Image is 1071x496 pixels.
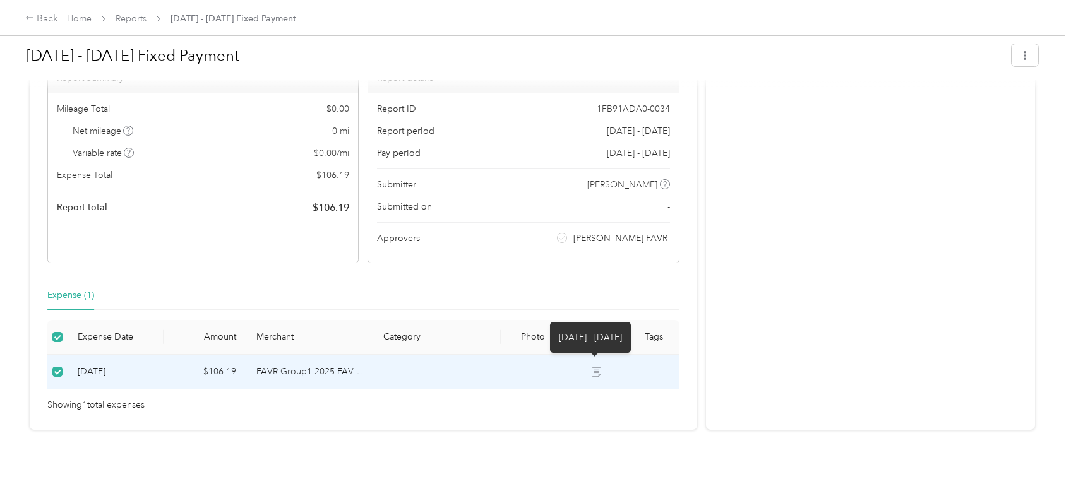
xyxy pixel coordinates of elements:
th: Merchant [246,320,374,355]
th: Amount [164,320,246,355]
th: Photo [501,320,565,355]
span: - [667,200,670,213]
span: Expense Total [57,168,112,182]
iframe: Everlance-gr Chat Button Frame [1000,425,1071,496]
span: $ 0.00 / mi [314,146,349,160]
a: Home [67,13,92,24]
td: 9-3-2025 [68,355,163,389]
span: [PERSON_NAME] FAVR [573,232,667,245]
div: Back [25,11,58,27]
span: Report ID [377,102,416,115]
span: Submitted on [377,200,432,213]
div: [DATE] - [DATE] [550,322,631,353]
th: Category [373,320,501,355]
span: Approvers [377,232,420,245]
span: Report total [57,201,107,214]
span: Report period [377,124,434,138]
span: [DATE] - [DATE] Fixed Payment [171,12,296,25]
span: [DATE] - [DATE] [607,124,670,138]
td: - [628,355,679,389]
td: FAVR Group1 2025 FAVR program [246,355,374,389]
span: Variable rate [73,146,135,160]
span: - [652,366,655,377]
td: $106.19 [164,355,246,389]
a: Reports [116,13,147,24]
span: $ 106.19 [316,168,349,182]
div: Expense (1) [47,288,94,302]
span: Net mileage [73,124,134,138]
th: Notes [565,320,628,355]
span: Submitter [377,178,416,191]
span: 1FB91ADA0-0034 [597,102,670,115]
span: $ 0.00 [326,102,349,115]
span: 0 mi [332,124,349,138]
div: Tags [638,331,669,342]
span: $ 106.19 [313,200,349,215]
h1: Aug 16 - 31, 2025 Fixed Payment [27,40,1003,71]
span: Pay period [377,146,421,160]
span: Showing 1 total expenses [47,398,145,412]
span: [DATE] - [DATE] [607,146,670,160]
th: Expense Date [68,320,163,355]
span: [PERSON_NAME] [587,178,657,191]
th: Tags [628,320,679,355]
span: Mileage Total [57,102,110,115]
